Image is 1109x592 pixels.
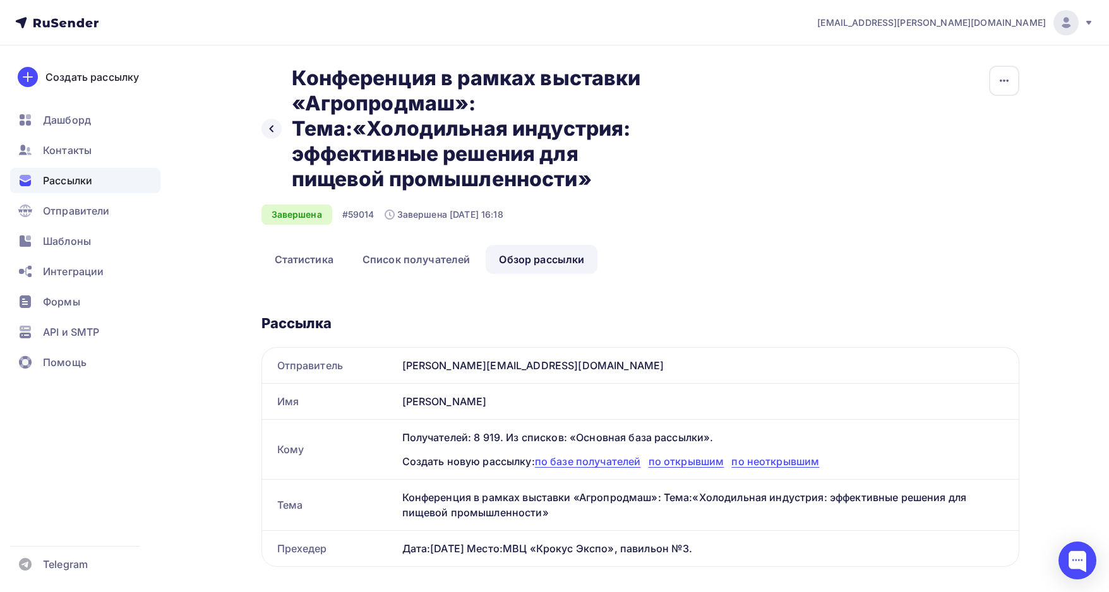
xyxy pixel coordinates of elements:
span: по неоткрывшим [731,455,819,468]
div: #59014 [342,208,375,221]
span: Шаблоны [43,234,91,249]
span: Формы [43,294,80,309]
span: Контакты [43,143,92,158]
a: Обзор рассылки [486,245,597,274]
span: Приглашаем вас на конференцию в рамках выставки «Агропродмаш». Тема:«Холодильная индустрия: эффек... [69,393,361,427]
div: Получателей: 8 919. Из списков: «Основная база рассылки». [402,430,1004,445]
span: Интеграции [43,264,104,279]
div: [PERSON_NAME][EMAIL_ADDRESS][DOMAIN_NAME] [397,348,1019,383]
div: Имя [262,384,397,419]
div: Кому [262,420,397,479]
a: Дашборд [10,107,160,133]
div: Прехедер [262,531,397,566]
span: по открывшим [649,455,724,468]
div: Создать новую рассылку: [402,454,1004,469]
span: [EMAIL_ADDRESS][PERSON_NAME][DOMAIN_NAME] [817,16,1046,29]
span: Дашборд [43,112,91,127]
a: [EMAIL_ADDRESS][PERSON_NAME][DOMAIN_NAME] [817,10,1094,35]
a: Отправители [10,198,160,223]
a: Список получателей [349,245,484,274]
div: Завершена [DATE] 16:18 [385,208,503,221]
span: Отправители [43,203,110,218]
div: Дата:[DATE] Место:МВЦ «Крокус Экспо», павильон №3. [397,531,1019,566]
span: Помощь [43,355,87,370]
span: Компания «Мегахолод» представит доклад на тему: «Новые разработки в производстве теплообменной те... [69,443,381,477]
div: Рассылка [261,314,1019,332]
div: Уважаемые партнеры! [69,358,385,382]
div: Конференция в рамках выставки «Агропродмаш»: Тема:«Холодильная индустрия: эффективные решения для... [397,480,1019,530]
div: Создать рассылку [45,69,139,85]
h2: Конференция в рамках выставки «Агропродмаш»: Тема:«Холодильная индустрия: эффективные решения для... [292,66,673,192]
div: [PERSON_NAME] [397,384,1019,419]
span: по базе получателей [535,455,641,468]
div: Тема [262,480,397,530]
a: Формы [10,289,160,314]
span: Рассылки [43,173,92,188]
a: Рассылки [10,168,160,193]
a: Шаблоны [10,228,160,254]
img: Информация [71,16,383,311]
div: Отправитель [262,348,397,383]
span: API и SMTP [43,324,99,340]
a: Контакты [10,138,160,163]
span: Telegram [43,557,88,572]
div: Завершена [261,204,332,225]
a: Статистика [261,245,347,274]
